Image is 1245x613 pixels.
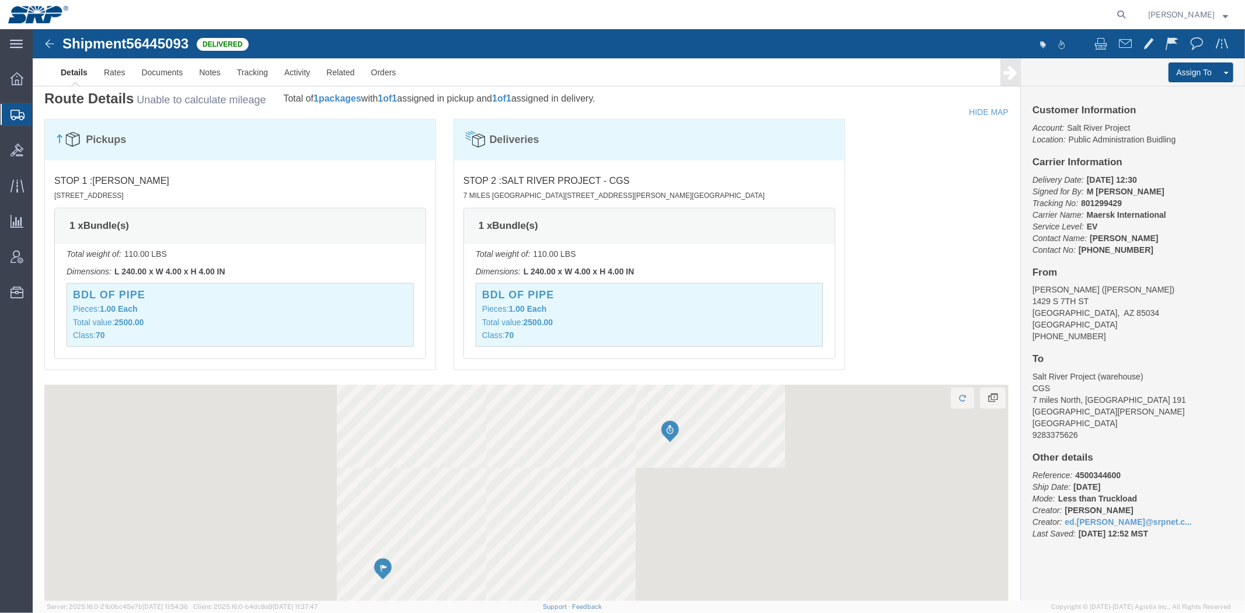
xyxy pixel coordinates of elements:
span: [DATE] 11:37:47 [273,603,318,610]
a: Feedback [572,603,602,610]
span: Server: 2025.16.0-21b0bc45e7b [47,603,188,610]
span: Client: 2025.16.0-b4dc8a9 [193,603,318,610]
span: Marissa Camacho [1148,8,1215,21]
span: Copyright © [DATE]-[DATE] Agistix Inc., All Rights Reserved [1051,602,1231,612]
span: [DATE] 11:54:36 [142,603,188,610]
button: [PERSON_NAME] [1148,8,1229,22]
iframe: FS Legacy Container [33,29,1245,601]
img: logo [8,6,68,23]
a: Support [543,603,572,610]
